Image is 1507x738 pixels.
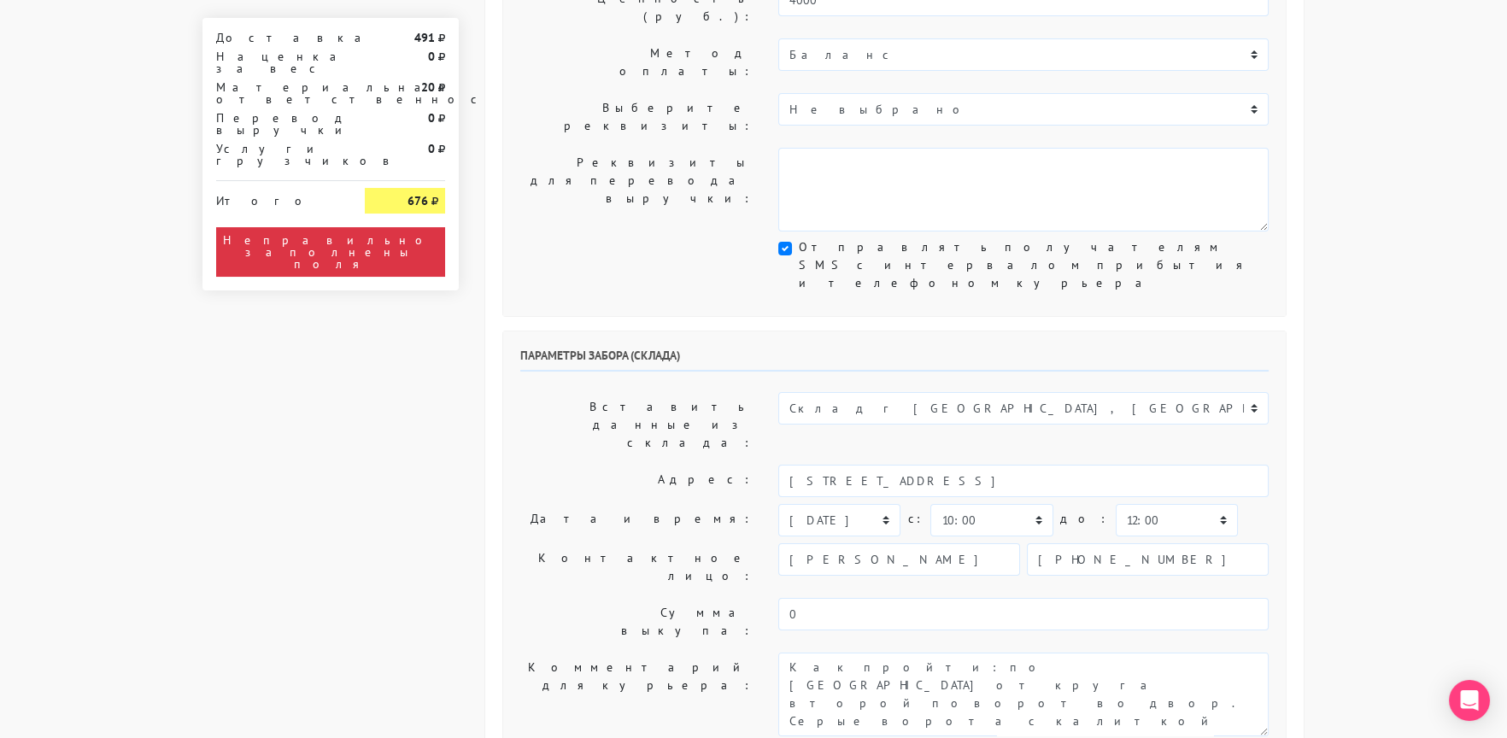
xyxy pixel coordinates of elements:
[507,148,765,231] label: Реквизиты для перевода выручки:
[216,188,339,207] div: Итого
[203,32,352,44] div: Доставка
[507,465,765,497] label: Адрес:
[507,504,765,536] label: Дата и время:
[408,193,428,208] strong: 676
[507,392,765,458] label: Вставить данные из склада:
[428,110,435,126] strong: 0
[507,598,765,646] label: Сумма выкупа:
[507,38,765,86] label: Метод оплаты:
[203,143,352,167] div: Услуги грузчиков
[507,93,765,141] label: Выберите реквизиты:
[799,238,1269,292] label: Отправлять получателям SMS с интервалом прибытия и телефоном курьера
[507,653,765,736] label: Комментарий для курьера:
[1027,543,1269,576] input: Телефон
[203,81,352,105] div: Материальная ответственность
[778,653,1269,736] textarea: Как пройти: по [GEOGRAPHIC_DATA] от круга второй поворот во двор. Серые ворота с калиткой между а...
[414,30,435,45] strong: 491
[428,141,435,156] strong: 0
[203,112,352,136] div: Перевод выручки
[520,348,1269,372] h6: Параметры забора (склада)
[203,50,352,74] div: Наценка за вес
[1449,680,1490,721] div: Open Intercom Messenger
[778,543,1020,576] input: Имя
[216,227,445,277] div: Неправильно заполнены поля
[1060,504,1109,534] label: до:
[428,49,435,64] strong: 0
[507,543,765,591] label: Контактное лицо:
[907,504,924,534] label: c:
[421,79,435,95] strong: 20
